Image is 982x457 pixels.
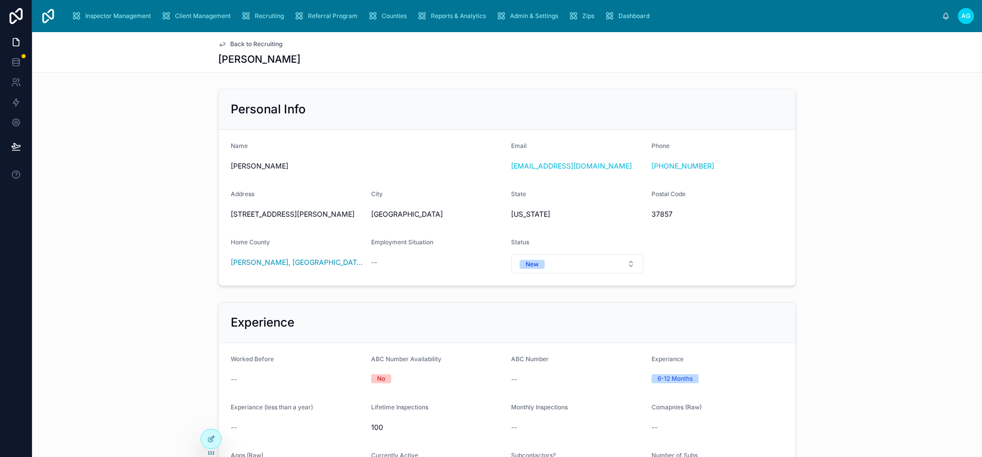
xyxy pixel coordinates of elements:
span: Back to Recruiting [230,40,282,48]
span: ABC Number [511,355,549,363]
span: Experiance (less than a year) [231,403,313,411]
span: Email [511,142,527,149]
a: Recruiting [238,7,291,25]
a: Counties [365,7,414,25]
span: Client Management [175,12,231,20]
h2: Personal Info [231,101,306,117]
span: State [511,190,526,198]
span: [STREET_ADDRESS][PERSON_NAME] [231,209,363,219]
span: 37857 [651,209,784,219]
a: [PHONE_NUMBER] [651,161,714,171]
span: Worked Before [231,355,274,363]
span: Name [231,142,248,149]
span: Zips [582,12,594,20]
span: Referral Program [308,12,358,20]
div: New [526,260,539,269]
a: Reports & Analytics [414,7,493,25]
span: Postal Code [651,190,686,198]
span: Reports & Analytics [431,12,486,20]
span: Status [511,238,529,246]
span: Recruiting [255,12,284,20]
div: 6-12 Months [658,374,693,383]
a: Admin & Settings [493,7,565,25]
span: -- [511,374,517,384]
span: Employment Situation [371,238,433,246]
span: Monthly Inspections [511,403,568,411]
a: Inspector Management [68,7,158,25]
a: Back to Recruiting [218,40,282,48]
img: App logo [40,8,56,24]
span: ABC Number Availability [371,355,441,363]
span: Dashboard [618,12,649,20]
span: Home County [231,238,270,246]
span: -- [651,422,658,432]
span: [GEOGRAPHIC_DATA] [371,209,504,219]
h1: [PERSON_NAME] [218,52,300,66]
span: Address [231,190,254,198]
span: [PERSON_NAME] [231,161,503,171]
span: -- [231,374,237,384]
span: -- [371,257,377,267]
a: Referral Program [291,7,365,25]
span: [US_STATE] [511,209,550,219]
span: 100 [371,422,504,432]
span: Inspector Management [85,12,151,20]
span: AG [961,12,970,20]
span: Experiance [651,355,684,363]
a: Zips [565,7,601,25]
span: -- [511,422,517,432]
div: scrollable content [64,5,942,27]
span: Lifetime Inspections [371,403,428,411]
a: Dashboard [601,7,657,25]
span: Counties [382,12,407,20]
a: [PERSON_NAME], [GEOGRAPHIC_DATA] [231,257,363,267]
a: Client Management [158,7,238,25]
span: City [371,190,383,198]
span: -- [231,422,237,432]
span: Phone [651,142,670,149]
h2: Experience [231,315,294,331]
span: Admin & Settings [510,12,558,20]
div: No [377,374,385,383]
span: Comapnies (Raw) [651,403,702,411]
a: [EMAIL_ADDRESS][DOMAIN_NAME] [511,161,632,171]
button: Select Button [511,254,643,273]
